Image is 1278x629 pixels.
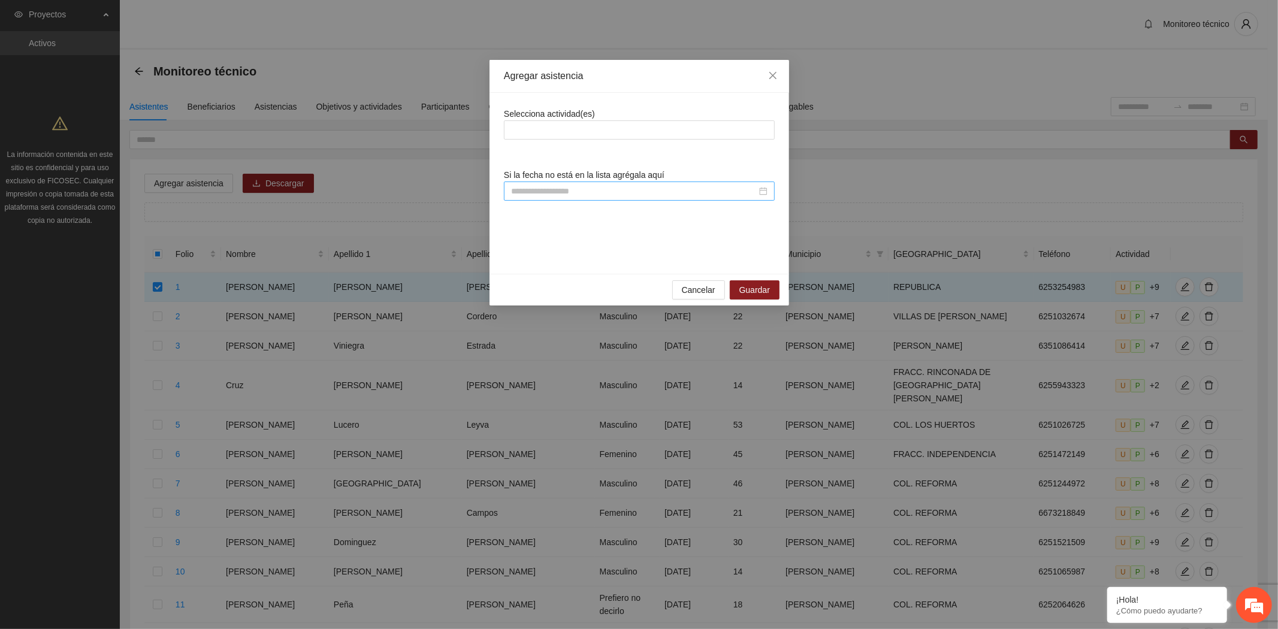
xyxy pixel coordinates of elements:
[70,160,165,281] span: Estamos en línea.
[6,327,228,369] textarea: Escriba su mensaje y pulse “Intro”
[681,283,715,297] span: Cancelar
[197,6,225,35] div: Minimizar ventana de chat en vivo
[504,69,775,83] div: Agregar asistencia
[1116,595,1218,604] div: ¡Hola!
[504,170,664,180] span: Si la fecha no está en la lista agrégala aquí
[768,71,778,80] span: close
[672,280,724,300] button: Cancelar
[1116,606,1218,615] p: ¿Cómo puedo ayudarte?
[739,283,769,297] span: Guardar
[729,280,779,300] button: Guardar
[757,60,789,92] button: Close
[62,61,201,77] div: Chatee con nosotros ahora
[504,109,595,119] span: Selecciona actividad(es)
